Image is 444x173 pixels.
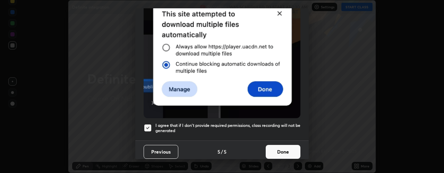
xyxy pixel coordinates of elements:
[144,145,178,159] button: Previous
[155,123,300,133] h5: I agree that if I don't provide required permissions, class recording will not be generated
[217,148,220,155] h4: 5
[221,148,223,155] h4: /
[266,145,300,159] button: Done
[224,148,227,155] h4: 5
